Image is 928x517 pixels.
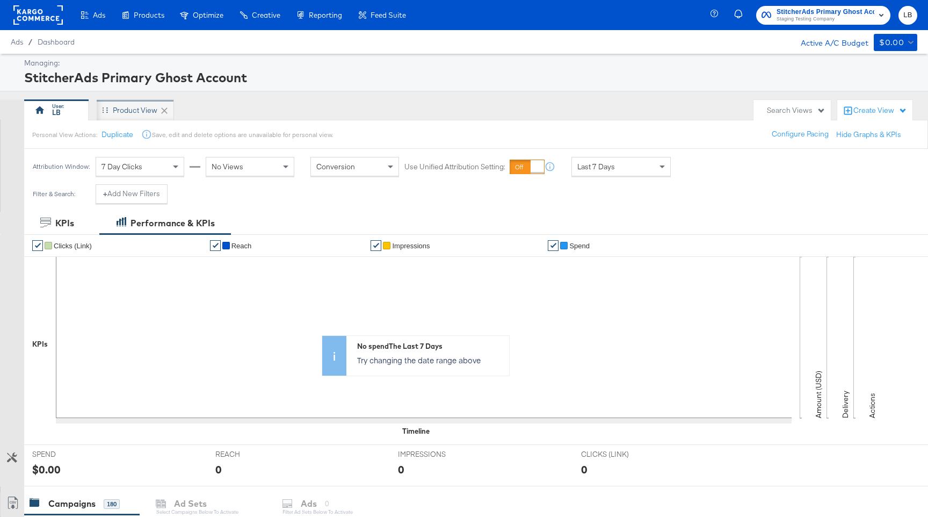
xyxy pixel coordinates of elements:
div: $0.00 [32,462,61,477]
button: +Add New Filters [96,184,168,204]
div: Attribution Window: [32,163,90,170]
div: Save, edit and delete options are unavailable for personal view. [152,131,333,139]
span: StitcherAds Primary Ghost Account [777,6,874,18]
span: Clicks (Link) [54,242,92,250]
div: Active A/C Budget [789,34,868,50]
div: 0 [581,462,588,477]
div: Personal View Actions: [32,131,97,139]
span: Conversion [316,162,355,171]
div: 0 [215,462,222,477]
button: Configure Pacing [764,125,836,144]
span: Last 7 Days [577,162,615,171]
div: 0 [398,462,404,477]
button: StitcherAds Primary Ghost AccountStaging Testing Company [756,6,890,25]
div: Create View [853,105,907,116]
span: REACH [215,449,296,459]
button: Hide Graphs & KPIs [836,130,901,140]
span: Products [134,11,164,19]
span: Creative [252,11,280,19]
span: Reporting [309,11,342,19]
span: 7 Day Clicks [102,162,142,171]
div: Managing: [24,58,915,68]
div: No spend The Last 7 Days [357,341,504,351]
span: / [23,38,38,46]
a: Dashboard [38,38,75,46]
span: Impressions [392,242,430,250]
div: 180 [104,499,120,509]
div: Drag to reorder tab [102,107,108,113]
div: Performance & KPIs [130,217,215,229]
div: Product View [113,105,157,116]
div: $0.00 [879,36,904,49]
span: Optimize [193,11,223,19]
span: Ads [93,11,105,19]
a: ✔ [210,240,221,251]
p: Try changing the date range above [357,355,504,365]
span: SPEND [32,449,113,459]
div: Filter & Search: [32,190,76,198]
a: ✔ [371,240,381,251]
span: CLICKS (LINK) [581,449,662,459]
div: LB [52,107,61,118]
a: ✔ [548,240,559,251]
button: $0.00 [874,34,917,51]
span: Feed Suite [371,11,406,19]
button: LB [898,6,917,25]
button: Duplicate [102,130,133,140]
div: StitcherAds Primary Ghost Account [24,68,915,87]
span: Ads [11,38,23,46]
span: LB [903,9,913,21]
label: Use Unified Attribution Setting: [404,162,505,172]
div: KPIs [55,217,74,229]
a: ✔ [32,240,43,251]
strong: + [103,189,107,199]
span: Staging Testing Company [777,15,874,24]
span: No Views [212,162,243,171]
span: Spend [569,242,590,250]
div: Campaigns [48,498,96,510]
span: IMPRESSIONS [398,449,479,459]
span: Reach [231,242,252,250]
div: Search Views [767,105,825,116]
